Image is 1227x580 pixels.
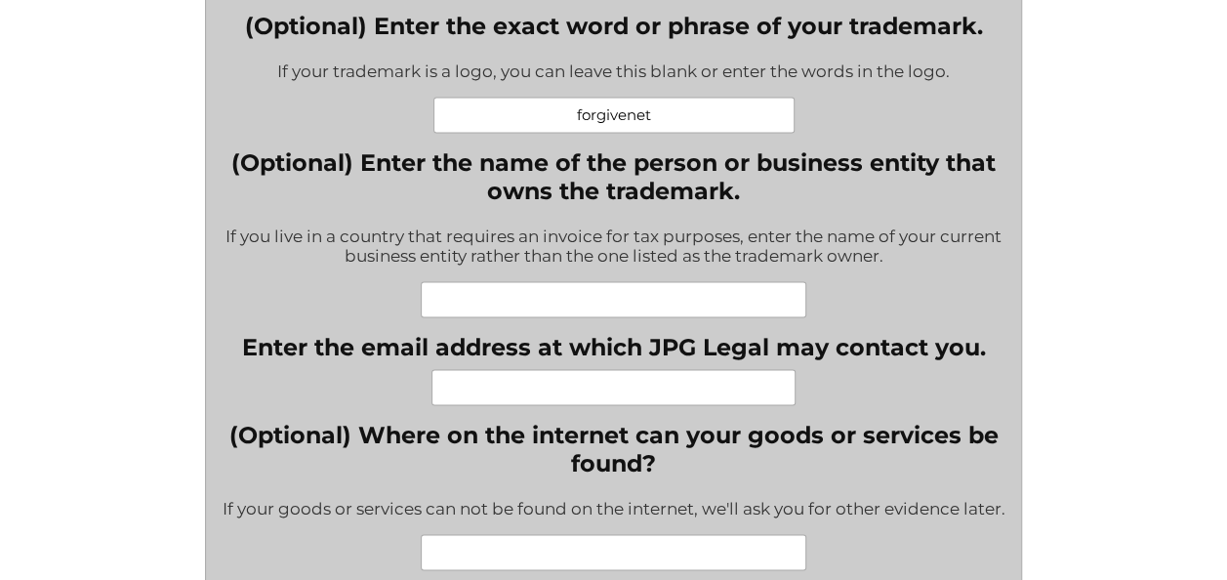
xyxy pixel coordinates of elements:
label: (Optional) Enter the exact word or phrase of your trademark. [245,12,983,40]
div: If you live in a country that requires an invoice for tax purposes, enter the name of your curren... [221,214,1006,281]
div: If your goods or services can not be found on the internet, we'll ask you for other evidence later. [221,486,1006,534]
label: Enter the email address at which JPG Legal may contact you. [242,333,986,361]
label: (Optional) Where on the internet can your goods or services be found? [221,421,1006,477]
label: (Optional) Enter the name of the person or business entity that owns the trademark. [221,148,1006,205]
div: If your trademark is a logo, you can leave this blank or enter the words in the logo. [245,49,983,97]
